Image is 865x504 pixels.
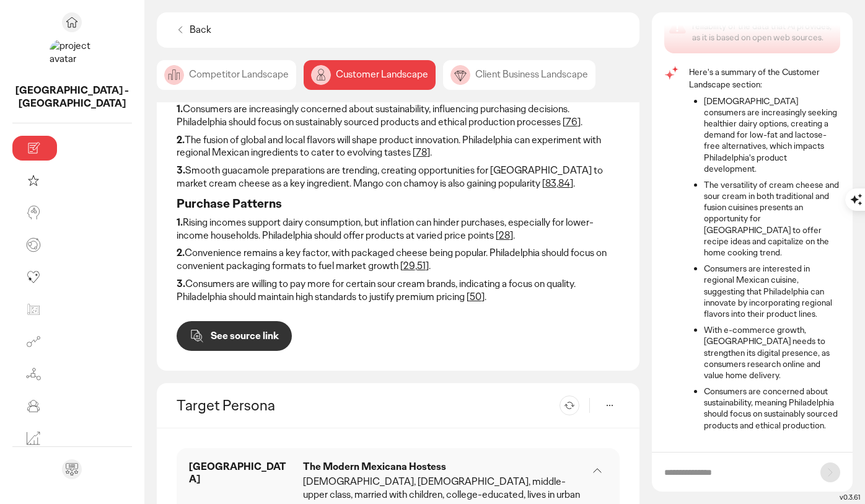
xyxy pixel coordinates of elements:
[177,278,620,304] p: Consumers are willing to pay more for certain sour cream brands, indicating a focus on quality. P...
[545,177,556,190] a: 83
[499,229,510,242] a: 28
[689,66,840,91] p: Here's a summary of the Customer Landscape section:
[177,102,183,115] strong: 1.
[177,164,620,190] p: Smooth guacamole preparations are trending, creating opportunities for [GEOGRAPHIC_DATA] to marke...
[416,146,427,159] a: 78
[566,115,577,128] a: 76
[704,324,840,381] li: With e-commerce growth, [GEOGRAPHIC_DATA] needs to strengthen its digital presence, as consumers ...
[560,396,579,415] button: Refresh
[177,195,620,211] h3: Purchase Patterns
[311,65,331,85] img: image
[177,216,183,229] strong: 1.
[211,331,279,341] p: See source link
[177,216,620,242] p: Rising incomes support dairy consumption, but inflation can hinder purchases, especially for lowe...
[189,461,288,487] p: [GEOGRAPHIC_DATA]
[304,60,436,90] div: Customer Landscape
[177,246,185,259] strong: 2.
[177,247,620,273] p: Convenience remains a key factor, with packaged cheese being popular. Philadelphia should focus o...
[704,179,840,258] li: The versatility of cream cheese and sour cream in both traditional and fusion cuisines presents a...
[704,263,840,319] li: Consumers are interested in regional Mexican cuisine, suggesting that Philadelphia can innovate b...
[177,277,185,290] strong: 3.
[470,290,481,303] a: 50
[177,133,185,146] strong: 2.
[177,103,620,129] p: Consumers are increasingly concerned about sustainability, influencing purchasing decisions. Phil...
[692,9,835,43] div: Please verify the accuracy and reliability of the data that AI provides, as it is based on open w...
[177,396,275,415] h2: Target Persona
[450,65,470,85] img: image
[403,259,415,272] a: 29
[417,259,426,272] a: 51
[443,60,595,90] div: Client Business Landscape
[12,84,132,110] p: Philadelphia - Mexico
[190,24,211,37] p: Back
[177,134,620,160] p: The fusion of global and local flavors will shape product innovation. Philadelphia can experiment...
[704,386,840,431] li: Consumers are concerned about sustainability, meaning Philadelphia should focus on sustainably so...
[177,164,185,177] strong: 3.
[558,177,570,190] a: 84
[157,60,296,90] div: Competitor Landscape
[62,459,82,479] div: Send feedback
[704,95,840,174] li: [DEMOGRAPHIC_DATA] consumers are increasingly seeking healthier dairy options, creating a demand ...
[50,40,94,84] img: project avatar
[303,461,587,474] p: The Modern Mexicana Hostess
[177,321,292,351] button: See source link
[164,65,184,85] img: image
